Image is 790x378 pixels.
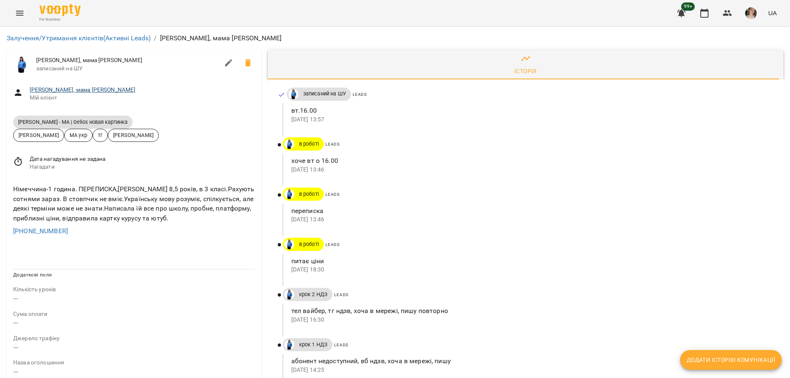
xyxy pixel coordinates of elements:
span: в роботі [294,190,324,198]
span: [PERSON_NAME] - МА | Gelios новая картинка [13,118,132,125]
p: --- [13,367,255,377]
button: Menu [10,3,30,23]
button: Додати історію комунікації [680,350,782,370]
a: Дащенко Аня [283,239,294,249]
img: Дащенко Аня [288,89,298,99]
p: field-description [13,334,255,343]
span: Додати історію комунікації [687,355,775,365]
span: [PERSON_NAME] [108,131,158,139]
span: в роботі [294,140,324,148]
span: Leads [325,242,340,247]
img: Дащенко Аня [284,189,294,199]
span: записаний на ШУ [298,90,351,97]
a: Залучення/Утримання клієнтів(Активні Leads) [7,34,151,42]
p: [DATE] 13:46 [291,216,770,224]
p: field-description [13,310,255,318]
a: Дащенко Аня [283,189,294,199]
p: вт.16.00 [291,106,770,116]
p: [PERSON_NAME], мама [PERSON_NAME] [160,33,282,43]
img: 6afb9eb6cc617cb6866001ac461bd93f.JPG [745,7,757,19]
nav: breadcrumb [7,33,783,43]
span: в роботі [294,241,324,248]
span: Leads [334,292,349,297]
p: --- [13,294,255,304]
img: Дащенко Аня [284,139,294,149]
p: [DATE] 13:57 [291,116,770,124]
span: 99+ [681,2,695,11]
li: / [154,33,156,43]
a: Дащенко Аня [283,340,294,350]
span: записаний на ШУ [36,65,219,73]
img: Voopty Logo [39,4,81,16]
p: [DATE] 13:46 [291,166,770,174]
span: Leads [325,192,340,197]
span: Leads [353,92,367,97]
span: крок 2 НДЗ [294,291,332,298]
span: Дата нагадування не задана [30,155,255,163]
button: UA [765,5,780,21]
span: Мій клієнт [30,94,255,102]
p: [DATE] 14:25 [291,366,770,374]
span: [PERSON_NAME] [14,131,64,139]
img: Дащенко Аня [284,340,294,350]
p: питає ціни [291,256,770,266]
span: For Business [39,17,81,22]
p: абонент недоступний, вб ндзв, хоча в мережі, пишу [291,356,770,366]
p: [DATE] 16:30 [291,316,770,324]
p: хоче вт о 16.00 [291,156,770,166]
img: Дащенко Аня [13,56,30,73]
div: Німеччина-1 година. ПЕРЕПИСКА,[PERSON_NAME] 8,5 років, в 3 класі.Рахують сотнями зараз. В стовпчи... [12,183,256,225]
span: Нагадати [30,163,255,171]
img: Дащенко Аня [284,239,294,249]
p: --- [13,343,255,352]
p: переписка [291,206,770,216]
span: Додаткові поля [13,272,52,278]
span: крок 1 НДЗ [294,341,332,348]
span: МА укр [65,131,92,139]
span: Leads [334,343,349,347]
span: [PERSON_NAME], мама [PERSON_NAME] [36,56,219,65]
p: [DATE] 18:30 [291,266,770,274]
p: --- [13,318,255,328]
p: field-description [13,359,255,367]
a: Дащенко Аня [283,290,294,299]
span: Leads [325,142,340,146]
a: [PERSON_NAME], мама [PERSON_NAME] [30,86,136,93]
span: UA [768,9,777,17]
p: field-description [13,285,255,294]
a: Дащенко Аня [283,139,294,149]
span: тг [93,131,107,139]
img: Дащенко Аня [284,290,294,299]
div: Історія [514,66,537,76]
p: тел вайбер, тг ндзв, хоча в мережі, пишу повторно [291,306,770,316]
a: Дащенко Аня [287,89,298,99]
a: [PHONE_NUMBER] [13,227,68,235]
